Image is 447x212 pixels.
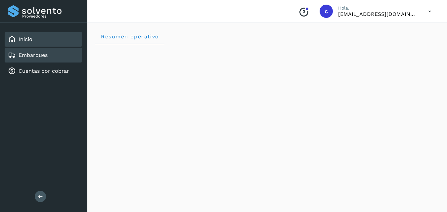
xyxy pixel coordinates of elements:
[5,32,82,47] div: Inicio
[19,52,48,58] a: Embarques
[338,11,418,17] p: cobranza1@tmartin.mx
[19,36,32,42] a: Inicio
[338,5,418,11] p: Hola,
[19,68,69,74] a: Cuentas por cobrar
[5,48,82,63] div: Embarques
[101,33,159,40] span: Resumen operativo
[22,14,79,19] p: Proveedores
[5,64,82,78] div: Cuentas por cobrar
